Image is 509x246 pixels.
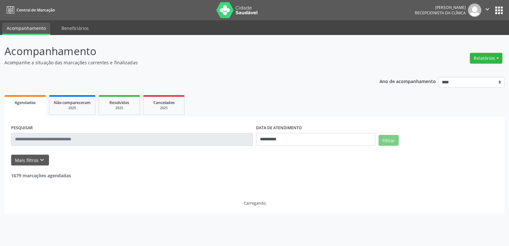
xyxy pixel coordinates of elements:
[17,7,55,13] span: Central de Marcação
[380,77,436,85] p: Ano de acompanhamento
[484,6,491,13] i: 
[103,106,135,110] div: 2025
[54,100,91,105] span: Não compareceram
[4,59,354,66] p: Acompanhe a situação das marcações correntes e finalizadas
[148,106,180,110] div: 2025
[481,4,493,17] button: 
[4,5,55,15] a: Central de Marcação
[57,23,93,34] a: Beneficiários
[11,172,71,179] strong: 1679 marcações agendadas
[38,157,45,164] i: keyboard_arrow_down
[54,106,91,110] div: 2025
[256,123,302,133] label: DATA DE ATENDIMENTO
[11,123,33,133] label: PESQUISAR
[11,155,49,166] button: Mais filtroskeyboard_arrow_down
[468,4,481,17] img: img
[415,10,466,16] span: Recepcionista da clínica
[4,43,354,59] p: Acompanhamento
[153,100,175,105] span: Cancelados
[244,200,266,206] div: Carregando
[15,100,36,105] span: Agendados
[109,100,129,105] span: Resolvidos
[2,23,50,35] a: Acompanhamento
[493,5,505,16] button: apps
[379,135,399,146] button: Filtrar
[470,53,502,64] button: Relatórios
[415,5,466,10] div: [PERSON_NAME]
